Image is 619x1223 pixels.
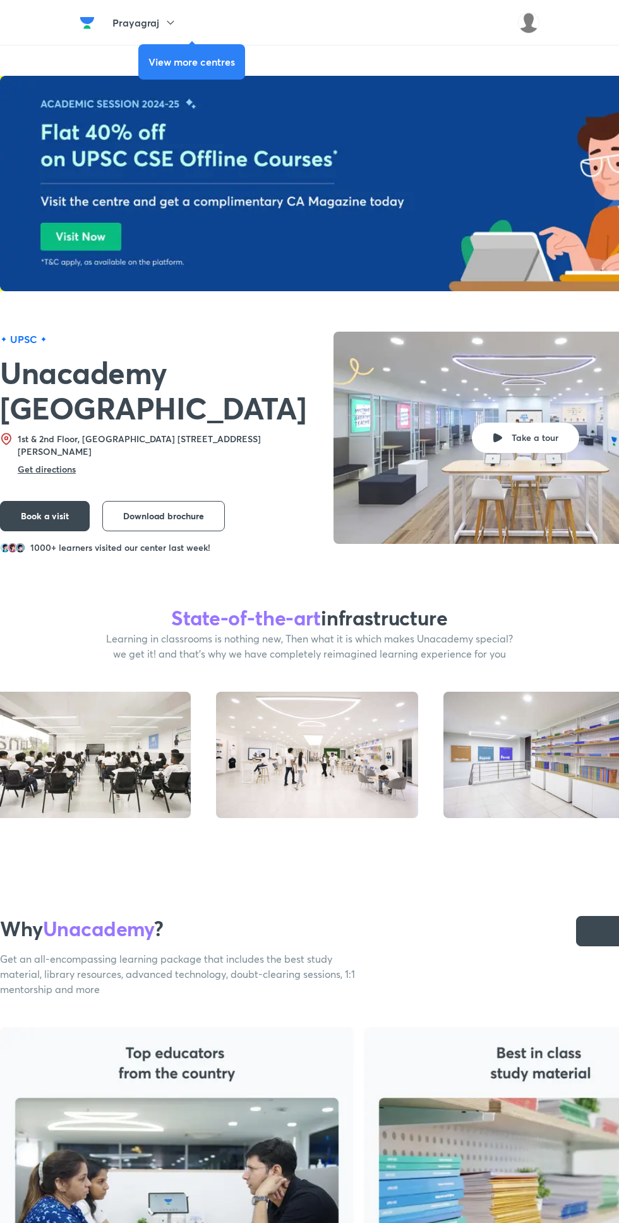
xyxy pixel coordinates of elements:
[104,631,515,661] p: Learning in classrooms is nothing new, Then what it is which makes Unacademy special? we get it! ...
[80,15,100,30] a: Company Logo
[30,541,210,554] p: 1000+ learners visited our center last week!
[40,335,47,343] img: blue-star
[472,423,579,453] button: Take a tour
[512,431,558,444] span: Take a tour
[10,332,37,347] h5: UPSC
[216,692,418,818] img: img-2
[518,12,539,33] img: Shrishti Oswal
[43,915,155,942] span: Unacademy
[102,501,225,531] button: Download brochure
[21,510,69,522] span: Book a visit
[112,15,159,30] h5: Prayagraj
[18,465,76,474] a: Get directions
[18,433,284,458] h6: 1st & 2nd Floor, [GEOGRAPHIC_DATA] [STREET_ADDRESS][PERSON_NAME]
[18,463,76,475] h6: Get directions
[80,15,95,30] img: Company Logo
[123,510,204,522] span: Download brochure
[148,54,235,69] h5: View more centres
[321,604,448,631] span: infrastructure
